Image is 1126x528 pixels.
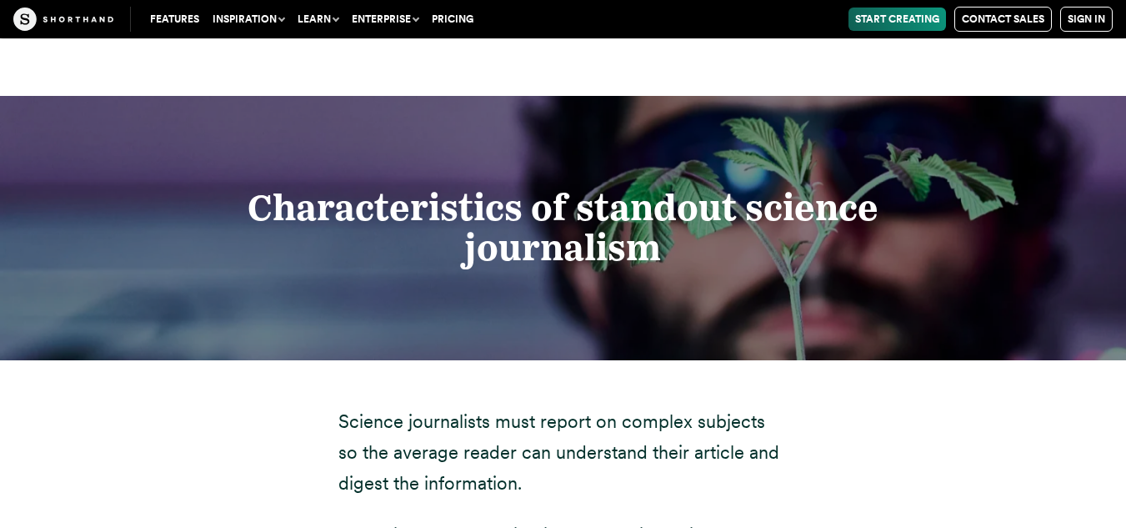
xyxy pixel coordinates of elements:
[954,7,1052,32] a: Contact Sales
[425,8,480,31] a: Pricing
[143,8,206,31] a: Features
[291,8,345,31] button: Learn
[338,406,788,500] p: Science journalists must report on complex subjects so the average reader can understand their ar...
[1060,7,1113,32] a: Sign in
[13,8,113,31] img: The Craft
[345,8,425,31] button: Enterprise
[248,185,878,269] strong: Characteristics of standout science journalism
[206,8,291,31] button: Inspiration
[848,8,946,31] a: Start Creating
